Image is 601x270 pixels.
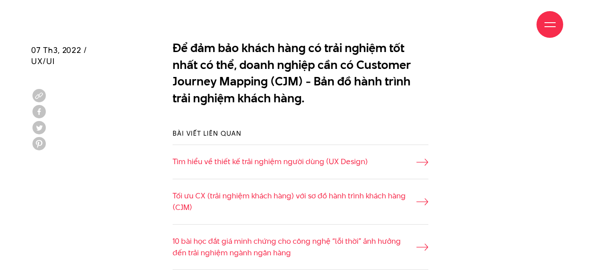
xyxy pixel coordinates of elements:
a: 10 bài học đắt giá minh chứng cho công nghệ “lỗi thời” ảnh hưởng đến trải nghiệm ngành ngân hàng [173,236,429,258]
a: Tìm hiểu về thiết kế trải nghiệm người dùng (UX Design) [173,156,429,168]
p: Để đảm bảo khách hàng có trải nghiệm tốt nhất có thể, doanh nghiệp cần có Customer Journey Mappin... [173,40,429,106]
h3: Bài viết liên quan [173,129,429,138]
span: 07 Th3, 2022 / UX/UI [31,44,87,67]
a: Tối ưu CX (trải nghiệm khách hàng) với sơ đồ hành trình khách hàng (CJM) [173,190,429,213]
